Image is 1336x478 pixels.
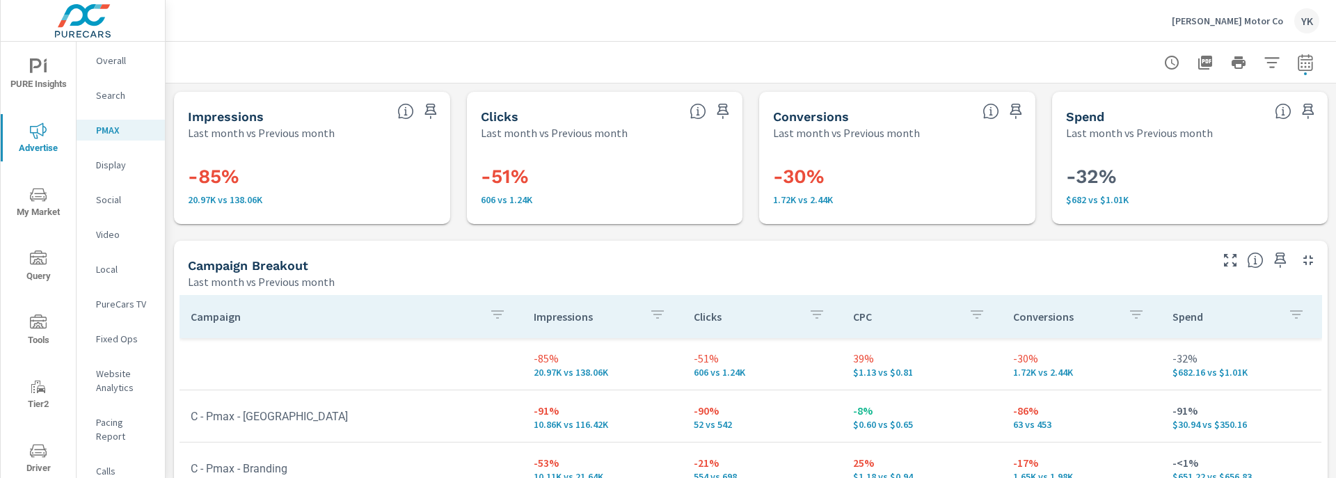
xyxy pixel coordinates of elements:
span: The number of times an ad was shown on your behalf. [397,103,414,120]
p: Campaign [191,310,478,324]
p: 52 vs 542 [694,419,832,430]
h5: Clicks [481,109,518,124]
h3: -30% [773,165,1021,189]
button: Print Report [1225,49,1252,77]
span: Save this to your personalized report [712,100,734,122]
p: Clicks [694,310,798,324]
p: 25% [853,454,991,471]
p: Calls [96,464,154,478]
span: The amount of money spent on advertising during the period. [1275,103,1291,120]
span: Save this to your personalized report [420,100,442,122]
p: Last month vs Previous month [773,125,920,141]
p: $682 vs $1,007 [1066,194,1314,205]
p: -30% [1013,350,1151,367]
button: Apply Filters [1258,49,1286,77]
span: The number of times an ad was clicked by a consumer. [690,103,706,120]
p: Last month vs Previous month [481,125,628,141]
p: Search [96,88,154,102]
h5: Campaign Breakout [188,258,308,273]
p: -86% [1013,402,1151,419]
p: -<1% [1172,454,1310,471]
p: -91% [1172,402,1310,419]
button: Select Date Range [1291,49,1319,77]
p: CPC [853,310,957,324]
p: -91% [534,402,671,419]
p: 1,716 vs 2,436 [1013,367,1151,378]
span: Driver [5,443,72,477]
p: $1.13 vs $0.81 [853,367,991,378]
p: -32% [1172,350,1310,367]
p: Website Analytics [96,367,154,395]
p: Spend [1172,310,1277,324]
p: -53% [534,454,671,471]
p: $0.60 vs $0.65 [853,419,991,430]
div: Overall [77,50,165,71]
button: Make Fullscreen [1219,249,1241,271]
p: -85% [534,350,671,367]
div: Video [77,224,165,245]
p: Local [96,262,154,276]
td: C - Pmax - [GEOGRAPHIC_DATA] [180,399,523,434]
h3: -51% [481,165,729,189]
span: Tier2 [5,379,72,413]
span: Query [5,250,72,285]
div: Search [77,85,165,106]
p: -17% [1013,454,1151,471]
p: 1,716 vs 2,436 [773,194,1021,205]
p: -51% [694,350,832,367]
p: 10,862 vs 116,418 [534,419,671,430]
div: YK [1294,8,1319,33]
h5: Spend [1066,109,1104,124]
div: PureCars TV [77,294,165,314]
span: Save this to your personalized report [1269,249,1291,271]
p: 63 vs 453 [1013,419,1151,430]
div: Website Analytics [77,363,165,398]
div: Pacing Report [77,412,165,447]
p: Video [96,228,154,241]
p: Pacing Report [96,415,154,443]
span: Save this to your personalized report [1297,100,1319,122]
p: Display [96,158,154,172]
span: Tools [5,314,72,349]
span: Advertise [5,122,72,157]
p: PureCars TV [96,297,154,311]
p: $682.16 vs $1,006.98 [1172,367,1310,378]
p: Social [96,193,154,207]
p: Overall [96,54,154,67]
p: 20,970 vs 138,057 [188,194,436,205]
span: This is a summary of PMAX performance results by campaign. Each column can be sorted. [1247,252,1264,269]
span: Save this to your personalized report [1005,100,1027,122]
p: Last month vs Previous month [188,273,335,290]
p: Impressions [534,310,638,324]
p: -21% [694,454,832,471]
p: 606 vs 1,240 [694,367,832,378]
p: Fixed Ops [96,332,154,346]
p: -90% [694,402,832,419]
div: Social [77,189,165,210]
p: PMAX [96,123,154,137]
span: Total Conversions include Actions, Leads and Unmapped. [983,103,999,120]
h5: Impressions [188,109,264,124]
p: $30.94 vs $350.16 [1172,419,1310,430]
span: PURE Insights [5,58,72,93]
p: 606 vs 1,240 [481,194,729,205]
h3: -32% [1066,165,1314,189]
button: "Export Report to PDF" [1191,49,1219,77]
div: PMAX [77,120,165,141]
p: Last month vs Previous month [1066,125,1213,141]
p: 39% [853,350,991,367]
h3: -85% [188,165,436,189]
p: Last month vs Previous month [188,125,335,141]
p: [PERSON_NAME] Motor Co [1172,15,1283,27]
p: -8% [853,402,991,419]
div: Fixed Ops [77,328,165,349]
h5: Conversions [773,109,849,124]
p: 20,970 vs 138,057 [534,367,671,378]
div: Local [77,259,165,280]
span: My Market [5,186,72,221]
p: Conversions [1013,310,1118,324]
button: Minimize Widget [1297,249,1319,271]
div: Display [77,154,165,175]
